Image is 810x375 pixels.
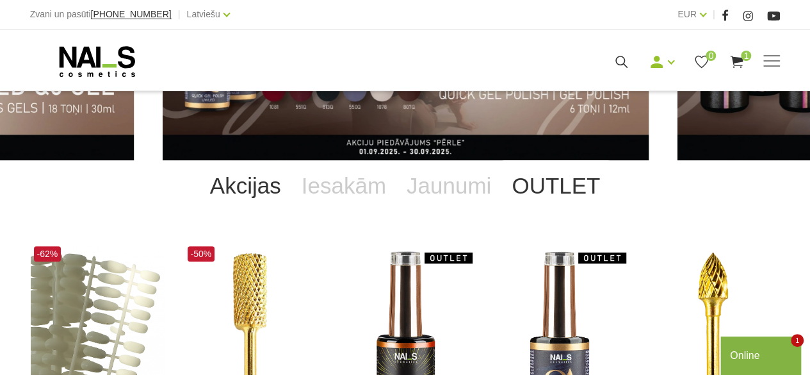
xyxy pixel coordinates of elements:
a: 1 [729,54,745,70]
a: [PHONE_NUMBER] [91,10,172,19]
a: 0 [693,54,709,70]
a: Akcijas [200,160,291,212]
span: 0 [706,51,716,61]
a: OUTLET [501,160,610,212]
span: 1 [741,51,751,61]
span: -62% [34,246,61,262]
a: Iesakām [291,160,396,212]
span: | [713,6,715,22]
div: Zvani un pasūti [30,6,172,22]
a: EUR [677,6,697,22]
span: [PHONE_NUMBER] [91,9,172,19]
a: Latviešu [187,6,220,22]
span: -50% [188,246,215,262]
span: | [178,6,181,22]
a: Jaunumi [396,160,501,212]
iframe: chat widget [720,334,804,375]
